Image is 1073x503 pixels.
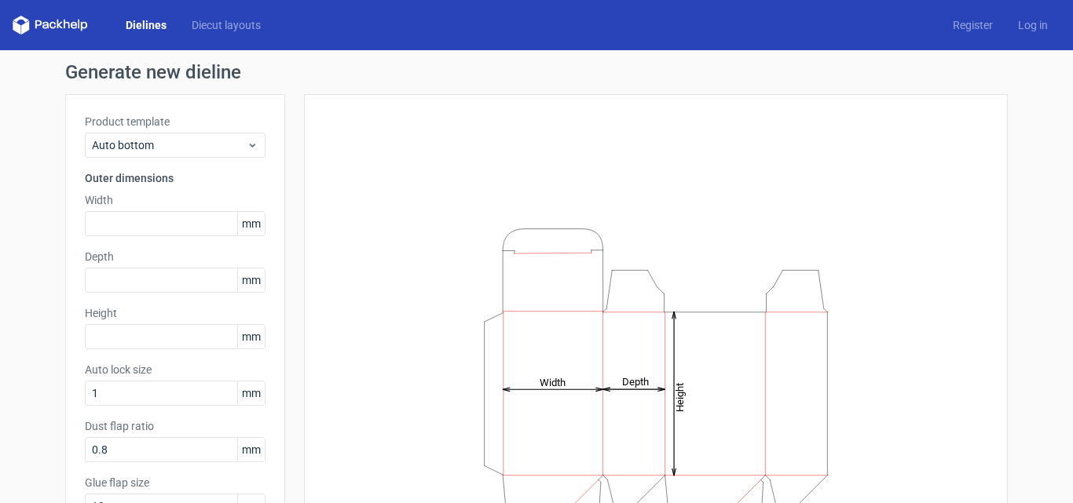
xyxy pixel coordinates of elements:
span: mm [237,381,265,405]
label: Dust flap ratio [85,418,266,434]
tspan: Width [540,376,566,388]
span: mm [237,325,265,348]
a: Dielines [113,17,179,33]
span: mm [237,268,265,292]
a: Diecut layouts [179,17,273,33]
label: Glue flap size [85,475,266,490]
span: mm [237,438,265,461]
a: Log in [1005,17,1060,33]
label: Product template [85,114,266,129]
span: mm [237,212,265,235]
a: Register [940,17,1005,33]
h1: Generate new dieline [65,63,1008,82]
label: Width [85,192,266,208]
tspan: Height [674,382,686,411]
tspan: Depth [622,376,649,388]
h3: Outer dimensions [85,170,266,186]
span: Auto bottom [92,137,247,153]
label: Auto lock size [85,362,266,377]
label: Depth [85,249,266,264]
label: Height [85,305,266,321]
